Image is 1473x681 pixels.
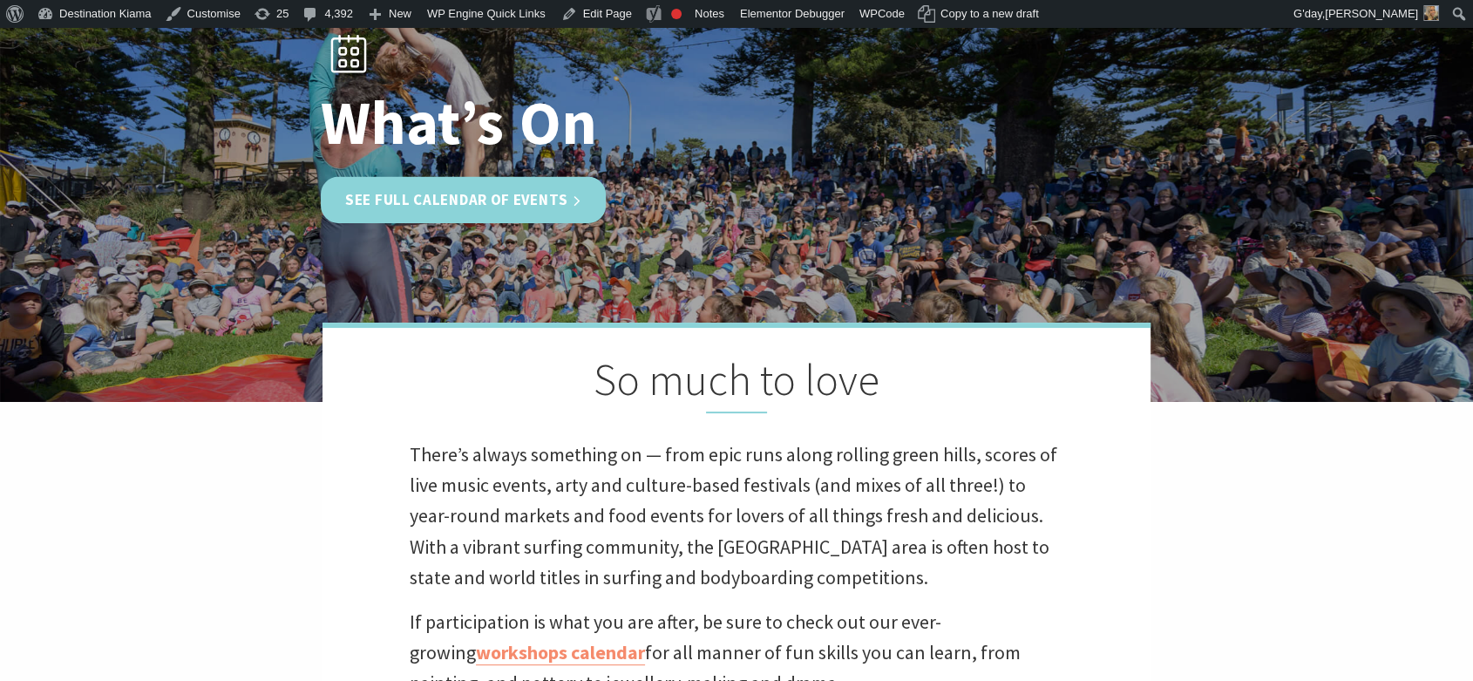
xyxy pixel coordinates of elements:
a: workshops calendar [476,640,645,665]
div: Focus keyphrase not set [671,9,682,19]
a: See Full Calendar of Events [321,177,606,223]
h2: So much to love [410,354,1063,413]
img: Sally-2-e1629778872679-150x150.png [1423,5,1439,21]
span: [PERSON_NAME] [1325,7,1418,20]
p: There’s always something on — from epic runs along rolling green hills, scores of live music even... [410,439,1063,593]
h1: What’s On [321,89,813,156]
